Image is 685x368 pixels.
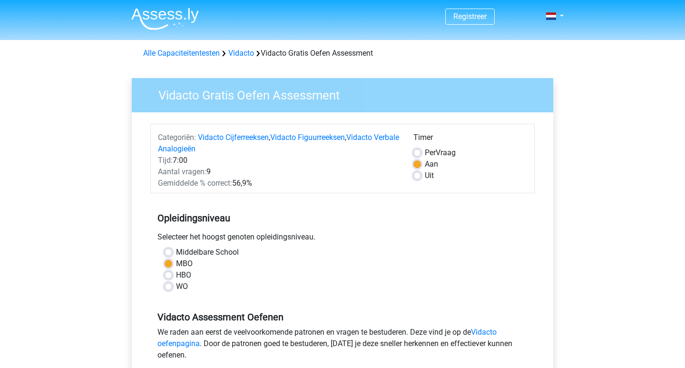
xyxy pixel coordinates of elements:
[147,84,546,103] h3: Vidacto Gratis Oefen Assessment
[143,49,220,58] a: Alle Capaciteitentesten
[151,155,406,166] div: 7:00
[176,247,239,258] label: Middelbare School
[150,231,535,247] div: Selecteer het hoogst genoten opleidingsniveau.
[425,159,438,170] label: Aan
[158,133,196,142] span: Categoriën:
[151,178,406,189] div: 56,9%
[176,281,188,292] label: WO
[228,49,254,58] a: Vidacto
[157,209,528,228] h5: Opleidingsniveau
[158,156,173,165] span: Tijd:
[158,179,232,188] span: Gemiddelde % correct:
[157,311,528,323] h5: Vidacto Assessment Oefenen
[453,12,487,21] a: Registreer
[150,327,535,365] div: We raden aan eerst de veelvoorkomende patronen en vragen te bestuderen. Deze vind je op de . Door...
[425,170,434,181] label: Uit
[425,148,436,157] span: Per
[176,258,193,269] label: MBO
[131,8,199,30] img: Assessly
[151,132,406,155] div: , ,
[198,133,269,142] a: Vidacto Cijferreeksen
[151,166,406,178] div: 9
[139,48,546,59] div: Vidacto Gratis Oefen Assessment
[176,269,191,281] label: HBO
[413,132,527,147] div: Timer
[270,133,345,142] a: Vidacto Figuurreeksen
[425,147,456,159] label: Vraag
[158,167,206,176] span: Aantal vragen:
